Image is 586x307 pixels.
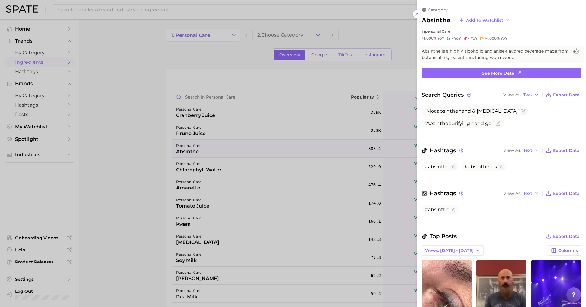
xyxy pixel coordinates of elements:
span: - [452,36,453,40]
button: Export Data [544,232,581,241]
button: Flag as miscategorized or irrelevant [496,121,501,126]
span: Hashtags [422,146,464,155]
span: Export Data [553,191,580,196]
span: View As [503,192,521,195]
span: YoY [454,36,461,41]
span: personal care [425,29,450,34]
span: View As [503,93,521,96]
span: #absinthe [425,207,449,212]
span: See more data [482,71,514,76]
span: - [468,36,470,40]
span: purifying hand gel [425,121,494,126]
span: #absinthetok [465,164,497,170]
span: View As [503,149,521,152]
span: >1,000% [485,36,500,40]
button: Flag as miscategorized or irrelevant [451,164,456,169]
span: Export Data [553,148,580,153]
button: Flag as miscategorized or irrelevant [499,164,504,169]
button: Flag as miscategorized or irrelevant [521,109,526,114]
button: Add to Watchlist [456,15,513,25]
span: Search Queries [422,91,472,99]
span: Export Data [553,92,580,98]
button: View AsText [502,91,540,99]
span: Columns [558,248,578,253]
span: YoY [501,36,507,41]
button: Export Data [544,189,581,198]
button: Export Data [544,91,581,99]
span: Moa hand & [MEDICAL_DATA] [425,108,520,114]
button: View AsText [502,189,540,197]
span: >1,000% [422,36,436,40]
span: Views: [DATE] - [DATE] [425,248,474,253]
button: Export Data [544,146,581,155]
span: #absinthe [425,164,449,170]
span: YoY [437,36,444,41]
div: in [422,29,581,34]
span: Export Data [553,234,580,239]
span: Absinthe is a highly alcoholic and anise-flavored beverage made from botanical ingredients, inclu... [422,48,569,61]
button: Views: [DATE] - [DATE] [422,245,484,256]
button: Flag as miscategorized or irrelevant [451,207,456,212]
span: category [428,7,448,13]
span: Absinthe [426,121,448,126]
span: YoY [471,36,478,41]
span: Text [523,93,532,96]
span: absinthe [437,108,458,114]
a: See more data [422,68,581,78]
button: View AsText [502,147,540,154]
h2: absinthe [422,17,451,24]
span: Hashtags [422,189,464,198]
span: Text [523,192,532,195]
span: Text [523,149,532,152]
span: Add to Watchlist [466,18,503,23]
span: Top Posts [422,232,457,241]
button: Columns [548,245,581,256]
